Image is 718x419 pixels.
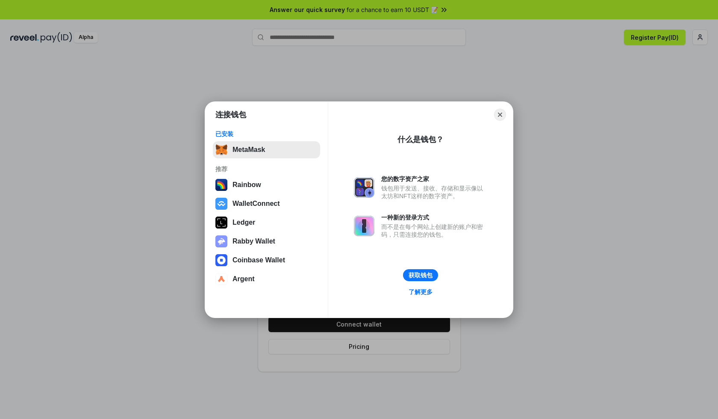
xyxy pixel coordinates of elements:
[381,184,487,200] div: 钱包用于发送、接收、存储和显示像以太坊和NFT这样的数字资产。
[381,214,487,221] div: 一种新的登录方式
[215,198,227,210] img: svg+xml,%3Csvg%20width%3D%2228%22%20height%3D%2228%22%20viewBox%3D%220%200%2028%2028%22%20fill%3D...
[354,216,374,236] img: svg+xml,%3Csvg%20xmlns%3D%22http%3A%2F%2Fwww.w3.org%2F2000%2Fsvg%22%20fill%3D%22none%22%20viewBox...
[397,134,444,145] div: 什么是钱包？
[213,176,320,193] button: Rainbow
[215,130,318,138] div: 已安装
[213,252,320,269] button: Coinbase Wallet
[213,233,320,250] button: Rabby Wallet
[232,238,275,245] div: Rabby Wallet
[215,110,246,120] h1: 连接钱包
[215,179,227,191] img: svg+xml,%3Csvg%20width%3D%22120%22%20height%3D%22120%22%20viewBox%3D%220%200%20120%20120%22%20fil...
[213,195,320,212] button: WalletConnect
[215,165,318,173] div: 推荐
[215,235,227,247] img: svg+xml,%3Csvg%20xmlns%3D%22http%3A%2F%2Fwww.w3.org%2F2000%2Fsvg%22%20fill%3D%22none%22%20viewBox...
[215,144,227,156] img: svg+xml,%3Csvg%20fill%3D%22none%22%20height%3D%2233%22%20viewBox%3D%220%200%2035%2033%22%20width%...
[494,109,506,121] button: Close
[409,288,433,296] div: 了解更多
[215,217,227,229] img: svg+xml,%3Csvg%20xmlns%3D%22http%3A%2F%2Fwww.w3.org%2F2000%2Fsvg%22%20width%3D%2228%22%20height%3...
[213,141,320,158] button: MetaMask
[232,146,265,154] div: MetaMask
[381,223,487,238] div: 而不是在每个网站上创建新的账户和密码，只需连接您的钱包。
[403,286,438,297] a: 了解更多
[213,270,320,288] button: Argent
[215,273,227,285] img: svg+xml,%3Csvg%20width%3D%2228%22%20height%3D%2228%22%20viewBox%3D%220%200%2028%2028%22%20fill%3D...
[232,219,255,226] div: Ledger
[409,271,433,279] div: 获取钱包
[232,200,280,208] div: WalletConnect
[215,254,227,266] img: svg+xml,%3Csvg%20width%3D%2228%22%20height%3D%2228%22%20viewBox%3D%220%200%2028%2028%22%20fill%3D...
[232,181,261,189] div: Rainbow
[403,269,438,281] button: 获取钱包
[232,256,285,264] div: Coinbase Wallet
[354,177,374,198] img: svg+xml,%3Csvg%20xmlns%3D%22http%3A%2F%2Fwww.w3.org%2F2000%2Fsvg%22%20fill%3D%22none%22%20viewBox...
[381,175,487,183] div: 您的数字资产之家
[232,275,255,283] div: Argent
[213,214,320,231] button: Ledger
